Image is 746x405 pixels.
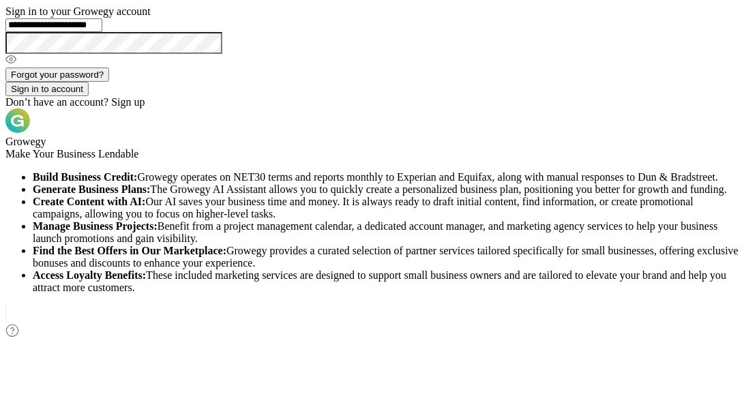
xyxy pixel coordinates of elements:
[5,82,89,96] button: Sign in to account
[33,183,150,195] strong: Generate Business Plans:
[33,245,741,269] li: Growegy provides a curated selection of partner services tailored specifically for small business...
[33,171,741,183] li: Growegy operates on NET30 terms and reports monthly to Experian and Equifax, along with manual re...
[5,67,109,82] button: Forgot your password?
[33,269,146,281] strong: Access Loyalty Benefits:
[33,269,741,294] li: These included marketing services are designed to support small business owners and are tailored ...
[111,96,145,108] span: Sign up
[33,196,741,220] li: Our AI saves your business time and money. It is always ready to draft initial content, find info...
[33,220,158,232] strong: Manage Business Projects:
[5,96,741,108] div: Don’t have an account?
[5,148,741,160] div: Make Your Business Lendable
[33,245,226,256] strong: Find the Best Offers in Our Marketplace:
[5,108,30,133] img: Logo
[33,220,741,245] li: Benefit from a project management calendar, a dedicated account manager, and marketing agency ser...
[33,183,741,196] li: The Growegy AI Assistant allows you to quickly create a personalized business plan, positioning y...
[5,5,741,18] div: Sign in to your Growegy account
[33,171,138,183] strong: Build Business Credit:
[33,196,145,207] strong: Create Content with AI:
[5,136,741,148] div: Growegy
